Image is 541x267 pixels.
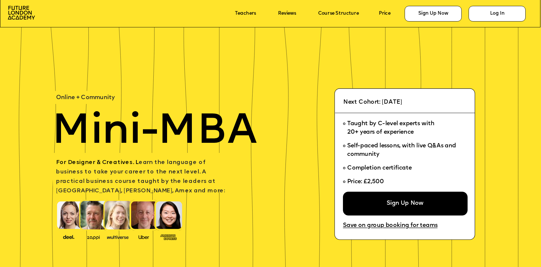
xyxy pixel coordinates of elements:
a: Price [379,11,391,16]
img: image-b2f1584c-cbf7-4a77-bbe0-f56ae6ee31f2.png [83,234,104,240]
span: For Designer & Creatives. L [56,159,139,165]
span: Next Cohort: [DATE] [343,99,402,105]
span: Mini-MBA [52,111,257,154]
span: Self-paced lessons, with live Q&As and community [347,143,457,157]
img: image-388f4489-9820-4c53-9b08-f7df0b8d4ae2.png [58,233,79,240]
img: image-b7d05013-d886-4065-8d38-3eca2af40620.png [105,233,131,240]
a: Teachers [235,11,256,16]
span: Online + Community [56,95,115,101]
a: Course Structure [318,11,359,16]
img: image-aac980e9-41de-4c2d-a048-f29dd30a0068.png [8,6,35,20]
span: Taught by C-level experts with 20+ years of experience [347,121,434,135]
span: Price: £2,500 [347,179,384,185]
span: Completion certificate [347,165,412,171]
img: image-99cff0b2-a396-4aab-8550-cf4071da2cb9.png [133,234,154,240]
img: image-93eab660-639c-4de6-957c-4ae039a0235a.png [158,233,179,241]
a: Save on group booking for teams [343,223,438,229]
span: earn the language of business to take your career to the next level. A practical business course ... [56,159,225,194]
a: Reviews [278,11,296,16]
